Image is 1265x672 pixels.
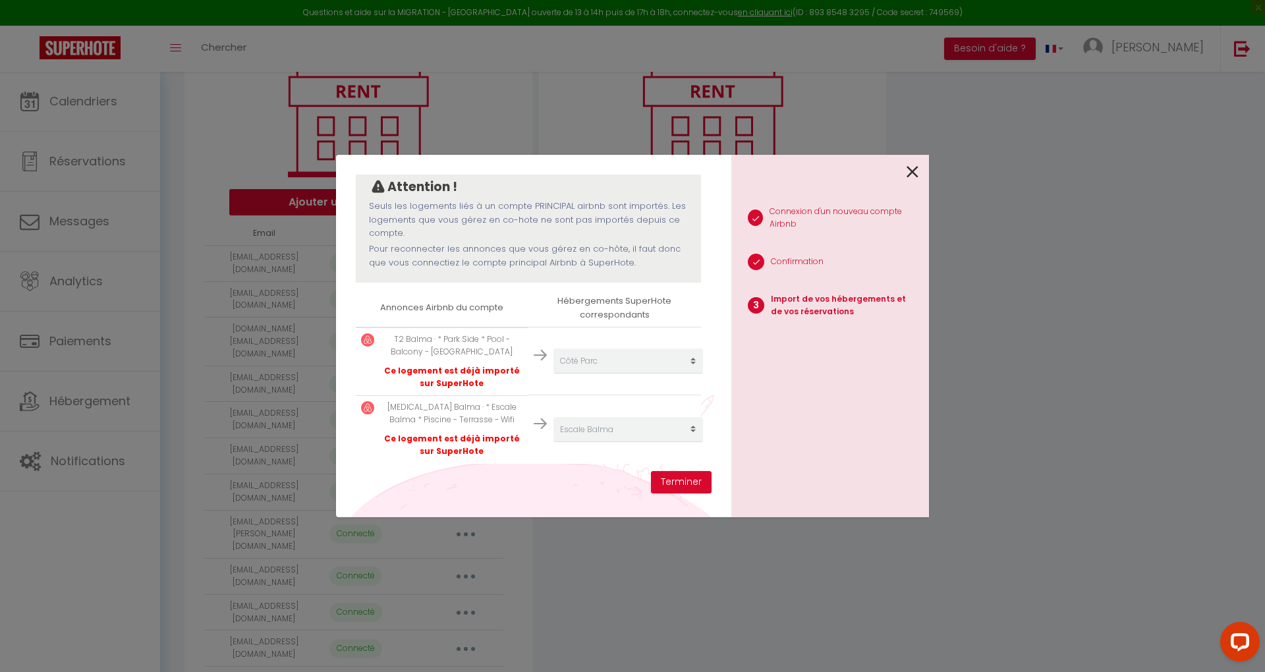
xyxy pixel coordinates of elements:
[748,297,764,314] span: 3
[381,401,523,426] p: [MEDICAL_DATA] Balma · * Escale Balma * Piscine - Terrasse - Wifi
[369,200,688,240] p: Seuls les logements liés à un compte PRINCIPAL airbnb sont importés. Les logements que vous gérez...
[771,256,824,268] p: Confirmation
[381,365,523,390] p: Ce logement est déjà importé sur SuperHote
[369,242,688,269] p: Pour reconnecter les annonces que vous gérez en co-hôte, il faut donc que vous connectiez le comp...
[528,289,701,327] th: Hébergements SuperHote correspondants
[356,289,528,327] th: Annonces Airbnb du compte
[387,177,457,197] p: Attention !
[1210,617,1265,672] iframe: LiveChat chat widget
[651,471,712,493] button: Terminer
[770,206,918,231] p: Connexion d'un nouveau compte Airbnb
[381,433,523,458] p: Ce logement est déjà importé sur SuperHote
[381,333,523,358] p: T2 Balma · * Park Side * Pool - Balcony - [GEOGRAPHIC_DATA]
[771,293,918,318] p: Import de vos hébergements et de vos réservations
